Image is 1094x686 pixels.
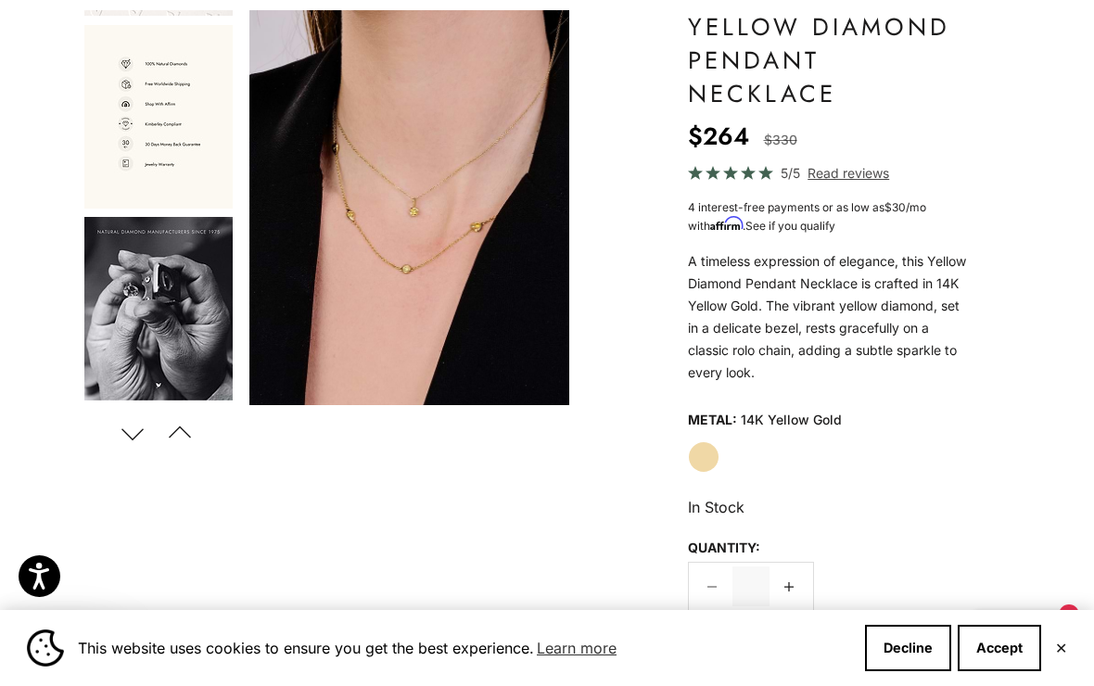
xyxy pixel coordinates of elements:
legend: Quantity: [688,534,760,562]
button: Close [1055,642,1067,654]
button: Decline [865,625,951,671]
span: Read reviews [808,162,889,184]
a: See if you qualify - Learn more about Affirm Financing (opens in modal) [745,219,835,233]
compare-at-price: $330 [764,129,797,151]
button: Go to item 8 [83,215,235,402]
p: In Stock [688,495,966,519]
div: Item 4 of 8 [249,10,569,405]
button: Accept [958,625,1041,671]
input: Change quantity [732,566,770,606]
img: Cookie banner [27,629,64,667]
legend: Metal: [688,406,737,434]
a: Learn more [534,634,619,662]
a: 5/5 Read reviews [688,162,966,184]
variant-option-value: 14K Yellow Gold [741,406,842,434]
h1: Yellow Diamond Pendant Necklace [688,10,966,110]
sale-price: $264 [688,118,749,155]
img: #YellowGold #WhiteGold #RoseGold [84,217,233,400]
img: #YellowGold #WhiteGold #RoseGold [249,10,569,405]
span: $30 [884,200,906,214]
p: A timeless expression of elegance, this Yellow Diamond Pendant Necklace is crafted in 14K Yellow ... [688,250,966,384]
img: #YellowGold #WhiteGold #RoseGold [84,25,233,209]
span: 5/5 [781,162,800,184]
span: 4 interest-free payments or as low as /mo with . [688,200,926,233]
span: Affirm [710,217,743,231]
button: Go to item 7 [83,23,235,210]
span: This website uses cookies to ensure you get the best experience. [78,634,850,662]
